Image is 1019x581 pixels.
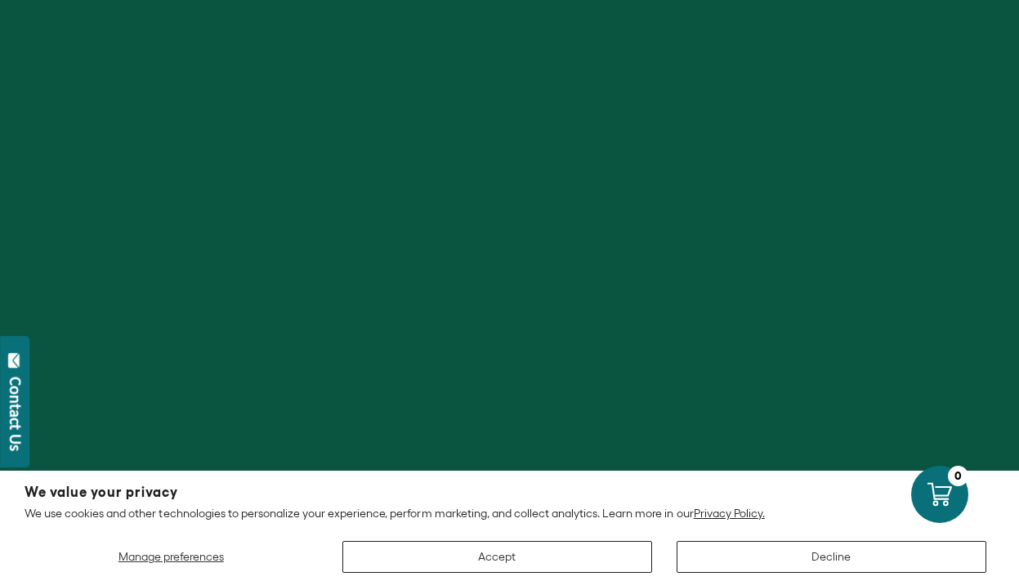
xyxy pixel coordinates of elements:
[118,550,224,563] span: Manage preferences
[677,541,986,573] button: Decline
[694,507,765,520] a: Privacy Policy.
[948,466,968,486] div: 0
[25,485,994,499] h2: We value your privacy
[342,541,652,573] button: Accept
[7,377,24,451] div: Contact Us
[25,506,994,521] p: We use cookies and other technologies to personalize your experience, perform marketing, and coll...
[25,541,318,573] button: Manage preferences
